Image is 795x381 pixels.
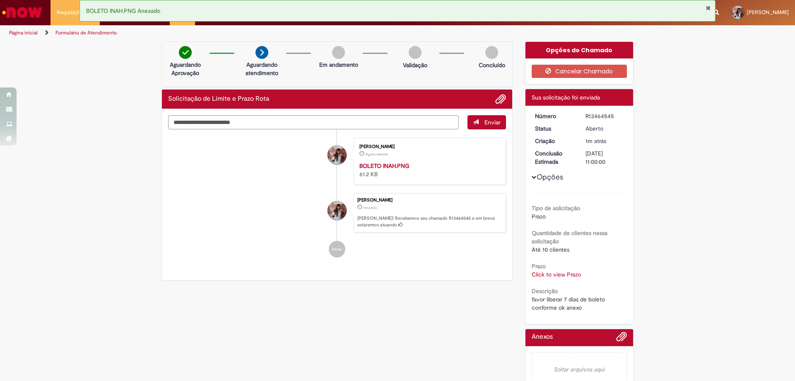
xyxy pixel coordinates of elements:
[532,262,546,270] b: Prazo
[532,65,627,78] button: Cancelar Chamado
[529,112,580,120] dt: Número
[86,7,160,15] span: BOLETO INAH.PNG Anexado
[585,137,606,145] span: 1m atrás
[168,129,506,266] ul: Histórico de tíquete
[532,213,546,220] span: Prazo
[357,198,501,203] div: [PERSON_NAME]
[332,46,345,59] img: img-circle-grey.png
[364,205,377,210] time: 30/08/2025 07:43:39
[585,124,624,133] div: Aberto
[364,205,377,210] span: 1m atrás
[525,42,634,58] div: Opções do Chamado
[747,9,789,16] span: [PERSON_NAME]
[57,8,86,17] span: Requisições
[168,193,506,233] li: Thais De Oliveira Queiroga De Lacerda
[179,46,192,59] img: check-circle-green.png
[532,246,569,253] span: Até 10 clientes
[585,112,624,120] div: R13464545
[532,229,607,245] b: Quantidade de clientes nessa solicitação
[403,61,427,69] p: Validação
[532,94,600,101] span: Sua solicitação foi enviada
[532,287,558,295] b: Descrição
[532,296,607,311] span: favor liberar 7 dias de boleto conforme ok anexo
[585,137,624,145] div: 30/08/2025 07:43:39
[484,119,501,126] span: Enviar
[485,46,498,59] img: img-circle-grey.png
[6,25,524,41] ul: Trilhas de página
[1,4,43,21] img: ServiceNow
[532,333,553,341] h2: Anexos
[529,124,580,133] dt: Status
[706,5,711,11] button: Fechar Notificação
[366,152,388,157] span: Agora mesmo
[328,146,347,165] div: Thais De Oliveira Queiroga De Lacerda
[359,162,497,178] div: 61.2 KB
[616,331,627,346] button: Adicionar anexos
[532,271,581,278] a: Click to view Prazo
[495,94,506,104] button: Adicionar anexos
[165,61,205,77] p: Aguardando Aprovação
[328,201,347,220] div: Thais De Oliveira Queiroga De Lacerda
[359,162,409,170] a: BOLETO INAH.PNG
[255,46,268,59] img: arrow-next.png
[479,61,505,69] p: Concluído
[168,115,459,129] textarea: Digite sua mensagem aqui...
[585,149,624,166] div: [DATE] 11:00:00
[366,152,388,157] time: 30/08/2025 07:44:33
[319,61,358,69] p: Em andamento
[529,149,580,166] dt: Conclusão Estimada
[585,137,606,145] time: 30/08/2025 07:43:39
[357,215,501,228] p: [PERSON_NAME]! Recebemos seu chamado R13464545 e em breve estaremos atuando.
[55,29,117,36] a: Formulário de Atendimento
[532,204,580,212] b: Tipo de solicitação
[168,95,269,103] h2: Solicitação de Limite e Prazo Rota Histórico de tíquete
[9,29,38,36] a: Página inicial
[409,46,422,59] img: img-circle-grey.png
[467,115,506,129] button: Enviar
[242,61,282,77] p: Aguardando atendimento
[359,144,497,149] div: [PERSON_NAME]
[529,137,580,145] dt: Criação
